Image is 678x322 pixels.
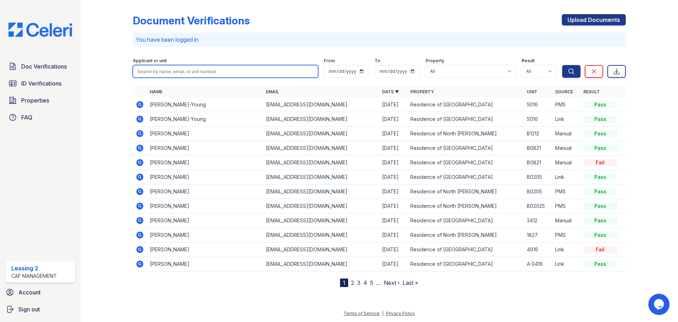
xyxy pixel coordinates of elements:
[147,170,263,185] td: [PERSON_NAME]
[147,228,263,242] td: [PERSON_NAME]
[266,89,279,94] a: Email
[379,228,408,242] td: [DATE]
[3,285,78,299] a: Account
[408,213,524,228] td: Residence of [GEOGRAPHIC_DATA]
[552,170,581,185] td: Link
[357,279,361,286] a: 3
[147,156,263,170] td: [PERSON_NAME]
[524,257,552,271] td: A 0416
[147,242,263,257] td: [PERSON_NAME]
[583,188,617,195] div: Pass
[21,79,61,88] span: ID Verifications
[524,127,552,141] td: B1212
[552,98,581,112] td: PMS
[379,98,408,112] td: [DATE]
[524,228,552,242] td: 1827
[527,89,537,94] a: Unit
[583,116,617,123] div: Pass
[263,127,379,141] td: [EMAIL_ADDRESS][DOMAIN_NAME]
[524,242,552,257] td: 4916
[552,228,581,242] td: PMS
[552,127,581,141] td: Manual
[583,246,617,253] div: Fail
[552,242,581,257] td: Link
[552,141,581,156] td: Manual
[524,199,552,213] td: B02025
[524,141,552,156] td: B0821
[408,127,524,141] td: Residence of North [PERSON_NAME]
[408,242,524,257] td: Residence of [GEOGRAPHIC_DATA]
[263,185,379,199] td: [EMAIL_ADDRESS][DOMAIN_NAME]
[410,89,434,94] a: Property
[263,141,379,156] td: [EMAIL_ADDRESS][DOMAIN_NAME]
[552,156,581,170] td: Manual
[522,58,535,64] label: Result
[147,185,263,199] td: [PERSON_NAME]
[21,113,32,122] span: FAQ
[376,279,381,287] span: …
[344,311,380,316] a: Terms of Service
[524,213,552,228] td: 3412
[3,302,78,316] a: Sign out
[524,112,552,127] td: 5016
[408,141,524,156] td: Residence of [GEOGRAPHIC_DATA]
[382,89,399,94] a: Date ▼
[524,185,552,199] td: B0205
[583,174,617,181] div: Pass
[147,199,263,213] td: [PERSON_NAME]
[552,257,581,271] td: Link
[263,199,379,213] td: [EMAIL_ADDRESS][DOMAIN_NAME]
[147,213,263,228] td: [PERSON_NAME]
[263,112,379,127] td: [EMAIL_ADDRESS][DOMAIN_NAME]
[379,257,408,271] td: [DATE]
[324,58,335,64] label: From
[426,58,444,64] label: Property
[6,76,75,90] a: ID Verifications
[562,14,626,25] a: Upload Documents
[648,294,671,315] iframe: chat widget
[263,156,379,170] td: [EMAIL_ADDRESS][DOMAIN_NAME]
[384,279,400,286] a: Next ›
[583,145,617,152] div: Pass
[340,279,348,287] div: 1
[147,257,263,271] td: [PERSON_NAME]
[583,89,600,94] a: Result
[583,101,617,108] div: Pass
[133,14,250,27] div: Document Verifications
[351,279,354,286] a: 2
[21,62,67,71] span: Doc Verifications
[21,96,49,105] span: Properties
[18,288,41,297] span: Account
[408,199,524,213] td: Residence of North [PERSON_NAME]
[11,273,57,280] div: CAF Management
[382,311,383,316] div: |
[552,112,581,127] td: Link
[379,141,408,156] td: [DATE]
[583,260,617,268] div: Pass
[11,264,57,273] div: Leasing 2
[408,185,524,199] td: Residence of North [PERSON_NAME]
[408,98,524,112] td: Residence of [GEOGRAPHIC_DATA]
[552,199,581,213] td: PMS
[379,242,408,257] td: [DATE]
[263,98,379,112] td: [EMAIL_ADDRESS][DOMAIN_NAME]
[524,170,552,185] td: B0205
[147,112,263,127] td: [PERSON_NAME]-Young
[583,159,617,166] div: Fail
[263,242,379,257] td: [EMAIL_ADDRESS][DOMAIN_NAME]
[583,130,617,137] div: Pass
[583,232,617,239] div: Pass
[555,89,573,94] a: Source
[379,156,408,170] td: [DATE]
[263,213,379,228] td: [EMAIL_ADDRESS][DOMAIN_NAME]
[363,279,367,286] a: 4
[408,156,524,170] td: Residence of [GEOGRAPHIC_DATA]
[379,170,408,185] td: [DATE]
[6,110,75,124] a: FAQ
[408,257,524,271] td: Residence of [GEOGRAPHIC_DATA]
[408,228,524,242] td: Residence of North [PERSON_NAME]
[147,141,263,156] td: [PERSON_NAME]
[379,185,408,199] td: [DATE]
[370,279,373,286] a: 5
[379,213,408,228] td: [DATE]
